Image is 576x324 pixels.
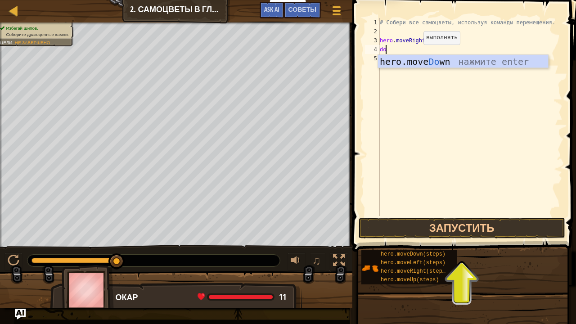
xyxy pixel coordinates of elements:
[325,2,348,23] button: Показать меню игры
[359,218,565,238] button: Запустить
[365,27,380,36] div: 2
[330,252,348,271] button: Переключить полноэкранный режим
[15,40,50,45] span: Не завершено
[381,268,449,274] span: hero.moveRight(steps)
[312,254,321,267] span: ♫
[381,251,445,257] span: hero.moveDown(steps)
[260,2,284,18] button: Ask AI
[310,252,325,271] button: ♫
[365,45,380,54] div: 4
[365,36,380,45] div: 3
[6,32,69,37] span: Соберите драгоценные камни.
[381,277,439,283] span: hero.moveUp(steps)
[264,5,279,13] span: Ask AI
[12,40,14,45] span: :
[381,260,445,266] span: hero.moveLeft(steps)
[288,252,306,271] button: Регулировать громкость
[365,54,380,63] div: 5
[15,309,26,319] button: Ask AI
[6,26,38,31] span: Избегай шипов.
[62,265,114,315] img: thang_avatar_frame.png
[279,291,286,302] span: 11
[198,293,286,301] div: health: 11 / 11
[426,34,458,41] code: выполнять
[361,260,378,277] img: portrait.png
[365,18,380,27] div: 1
[115,292,293,303] div: Окар
[288,5,316,13] span: Советы
[4,252,22,271] button: Ctrl + P: Pause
